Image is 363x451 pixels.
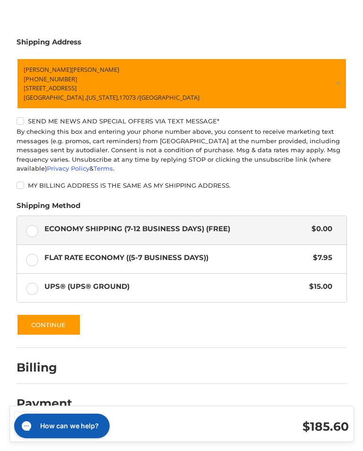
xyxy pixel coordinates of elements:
legend: Shipping Method [17,200,80,216]
span: [STREET_ADDRESS] [24,84,77,92]
span: $0.00 [307,224,333,234]
span: [PERSON_NAME] [24,65,71,74]
label: Send me news and special offers via text message* [17,117,347,125]
h2: Billing [17,360,72,375]
span: Economy Shipping (7-12 Business Days) (Free) [44,224,307,234]
span: $15.00 [305,281,333,292]
span: [PERSON_NAME] [71,65,119,74]
span: UPS® (UPS® Ground) [44,281,305,292]
button: Continue [17,314,81,336]
span: [PHONE_NUMBER] [24,74,77,83]
span: Flat Rate Economy ((5-7 Business Days)) [44,252,309,263]
iframe: Gorgias live chat messenger [9,410,112,442]
h3: $185.60 [198,419,349,434]
span: [US_STATE], [86,93,119,101]
h2: Payment [17,396,72,411]
div: By checking this box and entering your phone number above, you consent to receive marketing text ... [17,127,347,173]
span: [GEOGRAPHIC_DATA] [139,93,199,101]
span: $7.95 [309,252,333,263]
h3: 2 Items [47,417,198,428]
label: My billing address is the same as my shipping address. [17,182,347,189]
a: Enter or select a different address [17,58,347,109]
span: [GEOGRAPHIC_DATA] , [24,93,86,101]
span: 17073 / [119,93,139,101]
a: Terms [94,165,113,172]
a: Privacy Policy [47,165,89,172]
legend: Shipping Address [17,37,81,52]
